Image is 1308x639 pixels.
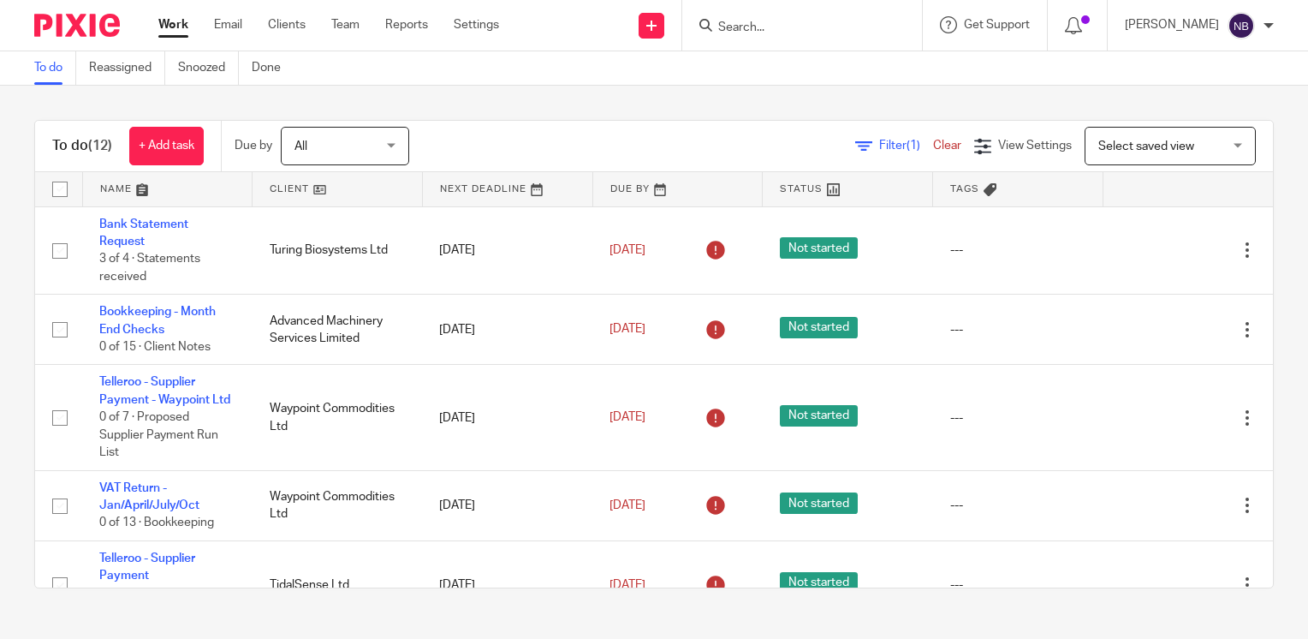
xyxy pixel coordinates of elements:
td: [DATE] [422,470,592,540]
span: View Settings [998,140,1072,152]
td: [DATE] [422,295,592,365]
td: Waypoint Commodities Ltd [253,470,423,540]
td: [DATE] [422,365,592,470]
span: 0 of 13 · Bookkeeping [99,517,214,529]
span: [DATE] [609,579,645,591]
span: Not started [780,405,858,427]
a: Bank Statement Request [99,218,188,248]
div: --- [950,242,1086,259]
a: + Add task [129,127,204,165]
input: Search [716,21,871,36]
div: --- [950,497,1086,514]
div: --- [950,321,1086,338]
span: [DATE] [609,499,645,511]
div: --- [950,576,1086,594]
td: Waypoint Commodities Ltd [253,365,423,470]
span: Not started [780,317,858,338]
a: Reassigned [89,51,165,85]
td: Turing Biosystems Ltd [253,206,423,295]
span: Select saved view [1098,140,1194,152]
a: Snoozed [178,51,239,85]
a: Team [331,16,360,33]
a: VAT Return - Jan/April/July/Oct [99,482,199,511]
span: [DATE] [609,411,645,423]
span: Get Support [964,19,1030,31]
td: TidalSense Ltd [253,541,423,630]
span: (1) [907,140,920,152]
span: Not started [780,572,858,594]
span: 0 of 7 · Proposed Supplier Payment Run List [99,411,218,458]
a: Email [214,16,242,33]
td: Advanced Machinery Services Limited [253,295,423,365]
span: Not started [780,237,858,259]
span: All [294,140,307,152]
a: Bookkeeping - Month End Checks [99,306,216,335]
img: svg%3E [1228,12,1255,39]
a: Reports [385,16,428,33]
a: Clients [268,16,306,33]
span: 0 of 15 · Client Notes [99,341,211,353]
span: Not started [780,493,858,514]
a: To do [34,51,76,85]
span: 3 of 4 · Statements received [99,253,200,283]
span: [DATE] [609,244,645,256]
a: Telleroo - Supplier Payment - Waypoint Ltd [99,376,230,405]
p: [PERSON_NAME] [1125,16,1219,33]
span: Tags [950,184,979,194]
a: Clear [933,140,961,152]
a: Telleroo - Supplier Payment [99,552,195,582]
a: Work [158,16,188,33]
div: --- [950,409,1086,427]
span: (12) [88,139,112,152]
img: Pixie [34,14,120,37]
h1: To do [52,137,112,155]
span: [DATE] [609,324,645,336]
p: Due by [235,137,272,154]
td: [DATE] [422,206,592,295]
span: Filter [879,140,933,152]
a: Settings [454,16,499,33]
td: [DATE] [422,541,592,630]
a: Done [252,51,294,85]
